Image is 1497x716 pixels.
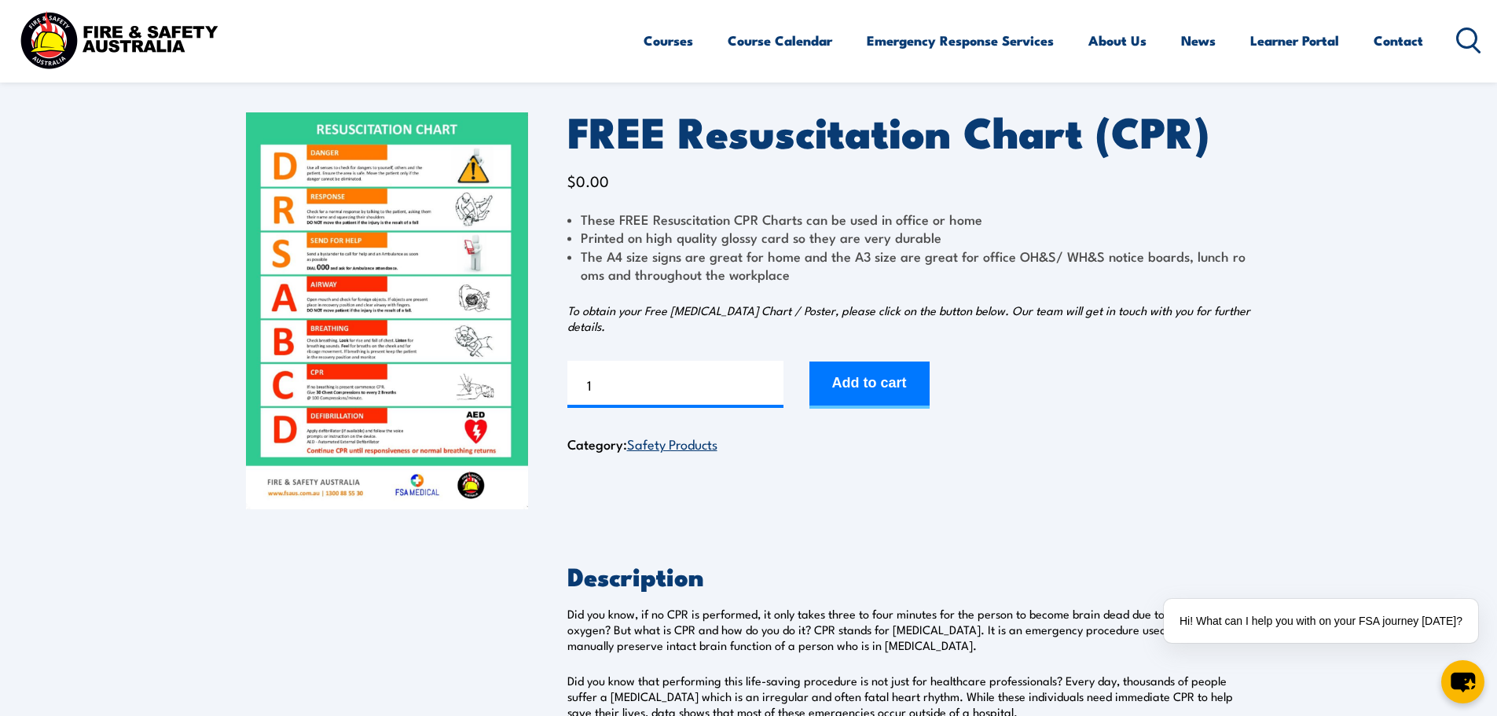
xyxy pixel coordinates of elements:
li: The A4 size signs are great for home and the A3 size are great for office OH&S/ WH&S notice board... [567,247,1252,284]
a: Contact [1374,20,1423,61]
a: Learner Portal [1250,20,1339,61]
a: Course Calendar [728,20,832,61]
em: To obtain your Free [MEDICAL_DATA] Chart / Poster, please click on the button below. Our team wil... [567,302,1250,334]
li: Printed on high quality glossy card so they are very durable [567,228,1252,246]
h1: FREE Resuscitation Chart (CPR) [567,112,1252,149]
h2: Description [567,564,1252,586]
img: FREE Resuscitation Chart - What are the 7 steps to CPR? [246,112,528,509]
a: About Us [1088,20,1147,61]
div: Hi! What can I help you with on your FSA journey [DATE]? [1164,599,1478,643]
li: These FREE Resuscitation CPR Charts can be used in office or home [567,210,1252,228]
a: News [1181,20,1216,61]
bdi: 0.00 [567,170,609,191]
button: Add to cart [809,362,930,409]
span: $ [567,170,576,191]
a: Courses [644,20,693,61]
input: Product quantity [567,361,783,408]
span: Category: [567,434,717,453]
button: chat-button [1441,660,1484,703]
a: Emergency Response Services [867,20,1054,61]
p: Did you know, if no CPR is performed, it only takes three to four minutes for the person to becom... [567,606,1252,653]
a: Safety Products [627,434,717,453]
